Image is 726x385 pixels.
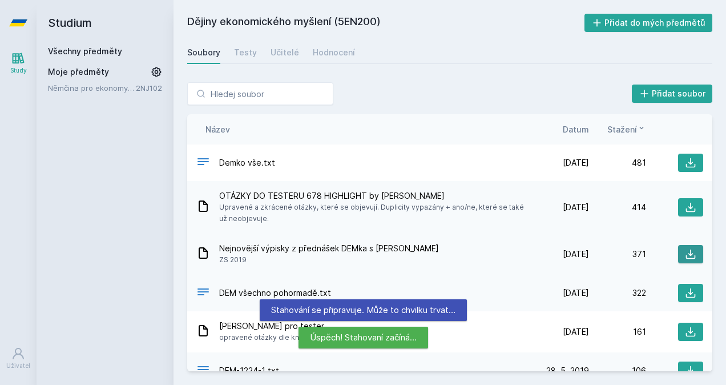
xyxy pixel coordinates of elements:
div: Stahování se připravuje. Může to chvilku trvat… [260,299,467,321]
a: Testy [234,41,257,64]
span: [DATE] [563,202,589,213]
a: Soubory [187,41,220,64]
span: Nejnovější výpisky z přednášek DEMka s [PERSON_NAME] [219,243,439,254]
span: [DATE] [563,157,589,169]
span: Upravené a zkrácené otázky, které se objevují. Duplicity vypazány + ano/ne, které se také už neob... [219,202,527,224]
div: TXT [196,285,210,302]
span: opravené otázky dle knihy. Díky tomuto jsem to dal. [219,332,393,343]
button: Přidat do mých předmětů [584,14,713,32]
span: DEM-1224-1.txt [219,365,279,376]
span: [DATE] [563,326,589,338]
input: Hledej soubor [187,82,333,105]
a: Study [2,46,34,81]
a: Uživatel [2,341,34,376]
div: Hodnocení [313,47,355,58]
div: TXT [196,363,210,379]
button: Přidat soubor [632,85,713,103]
button: Název [205,123,230,135]
span: DEM všechno pohormadě.txt [219,287,331,299]
h2: Dějiny ekonomického myšlení (5EN200) [187,14,584,32]
span: Moje předměty [48,66,109,78]
a: Učitelé [271,41,299,64]
a: 2NJ102 [136,83,162,93]
button: Stažení [607,123,646,135]
a: Hodnocení [313,41,355,64]
div: 414 [589,202,646,213]
div: 371 [589,248,646,260]
button: Datum [563,123,589,135]
span: OTÁZKY DO TESTERU 678 HIGHLIGHT by [PERSON_NAME] [219,190,527,202]
div: 106 [589,365,646,376]
span: Demko vše.txt [219,157,275,169]
span: [DATE] [563,287,589,299]
a: Němčina pro ekonomy - základní úroveň 2 (A1/A2) [48,82,136,94]
div: TXT [196,155,210,171]
div: 161 [589,326,646,338]
div: Úspěch! Stahovaní začíná… [299,327,428,348]
span: [PERSON_NAME] pro tester [219,320,393,332]
span: 28. 5. 2019 [546,365,589,376]
div: Study [10,66,27,75]
span: [DATE] [563,248,589,260]
div: 322 [589,287,646,299]
span: Stažení [607,123,637,135]
div: Testy [234,47,257,58]
div: Učitelé [271,47,299,58]
a: Všechny předměty [48,46,122,56]
div: 481 [589,157,646,169]
span: ZS 2019 [219,254,439,266]
div: Soubory [187,47,220,58]
div: Uživatel [6,362,30,370]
